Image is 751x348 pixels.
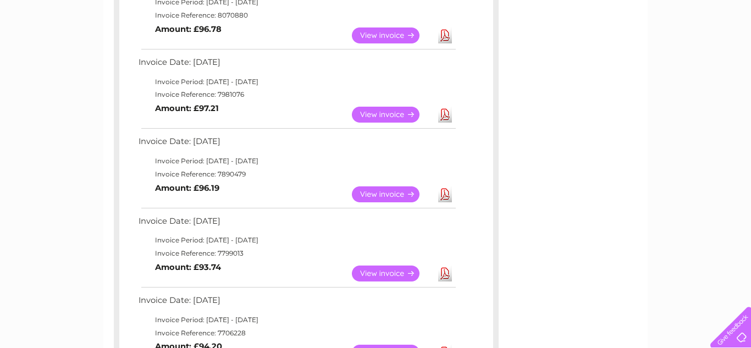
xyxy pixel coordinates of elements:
[136,154,457,168] td: Invoice Period: [DATE] - [DATE]
[616,47,649,55] a: Telecoms
[155,262,221,272] b: Amount: £93.74
[544,5,620,19] a: 0333 014 3131
[136,88,457,101] td: Invoice Reference: 7981076
[352,186,433,202] a: View
[585,47,609,55] a: Energy
[352,107,433,123] a: View
[136,234,457,247] td: Invoice Period: [DATE] - [DATE]
[438,266,452,281] a: Download
[155,103,219,113] b: Amount: £97.21
[438,107,452,123] a: Download
[136,327,457,340] td: Invoice Reference: 7706228
[136,313,457,327] td: Invoice Period: [DATE] - [DATE]
[655,47,671,55] a: Blog
[136,55,457,75] td: Invoice Date: [DATE]
[352,27,433,43] a: View
[715,47,741,55] a: Log out
[438,27,452,43] a: Download
[136,214,457,234] td: Invoice Date: [DATE]
[155,24,222,34] b: Amount: £96.78
[678,47,705,55] a: Contact
[136,9,457,22] td: Invoice Reference: 8070880
[155,183,219,193] b: Amount: £96.19
[136,75,457,89] td: Invoice Period: [DATE] - [DATE]
[26,29,82,62] img: logo.png
[136,293,457,313] td: Invoice Date: [DATE]
[117,6,636,53] div: Clear Business is a trading name of Verastar Limited (registered in [GEOGRAPHIC_DATA] No. 3667643...
[136,168,457,181] td: Invoice Reference: 7890479
[438,186,452,202] a: Download
[136,134,457,154] td: Invoice Date: [DATE]
[557,47,578,55] a: Water
[136,247,457,260] td: Invoice Reference: 7799013
[352,266,433,281] a: View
